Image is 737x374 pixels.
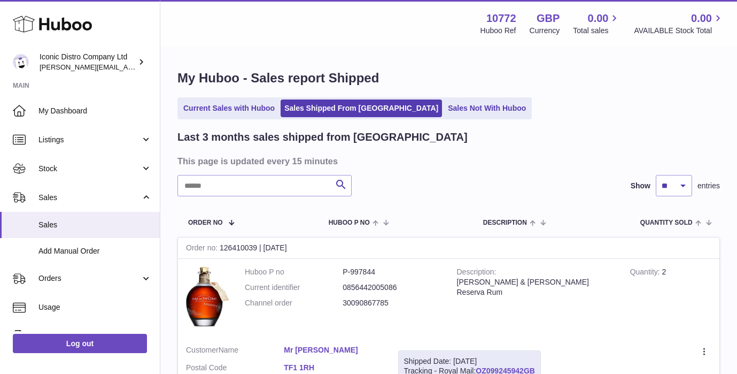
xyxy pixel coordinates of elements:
div: Huboo Ref [480,26,516,36]
span: Sales [38,220,152,230]
a: Sales Shipped From [GEOGRAPHIC_DATA] [281,100,442,117]
td: 2 [622,259,719,337]
span: Quantity Sold [640,219,693,226]
div: [PERSON_NAME] & [PERSON_NAME] Reserva Rum [457,277,614,297]
a: Sales Not With Huboo [444,100,530,117]
span: 0.00 [588,11,609,26]
span: AVAILABLE Stock Total [634,26,724,36]
span: My Dashboard [38,106,152,116]
h3: This page is updated every 15 minutes [177,155,717,167]
dt: Name [186,345,284,358]
strong: Description [457,268,496,279]
strong: Order no [186,243,220,255]
span: Add Manual Order [38,246,152,256]
span: 0.00 [691,11,712,26]
span: Orders [38,273,141,284]
span: Usage [38,302,152,312]
span: Order No [188,219,223,226]
strong: GBP [537,11,560,26]
span: [PERSON_NAME][EMAIL_ADDRESS][DOMAIN_NAME] [40,63,214,71]
dt: Channel order [245,298,343,308]
a: 0.00 AVAILABLE Stock Total [634,11,724,36]
div: 126410039 | [DATE] [178,238,719,259]
dd: P-997844 [343,267,440,277]
dd: 0856442005086 [343,283,440,293]
a: Current Sales with Huboo [180,100,278,117]
span: Huboo P no [329,219,370,226]
div: Iconic Distro Company Ltd [40,52,136,72]
span: Sales [38,193,141,203]
dd: 30090867785 [343,298,440,308]
h2: Last 3 months sales shipped from [GEOGRAPHIC_DATA] [177,130,468,144]
strong: 10772 [486,11,516,26]
span: Stock [38,164,141,174]
label: Show [631,181,650,191]
img: 1721128585.jpeg [186,267,229,326]
span: Total sales [573,26,620,36]
span: Description [483,219,527,226]
dt: Huboo P no [245,267,343,277]
strong: Quantity [630,268,662,279]
img: paul@iconicdistro.com [13,54,29,70]
a: Log out [13,334,147,353]
dt: Current identifier [245,283,343,293]
a: Mr [PERSON_NAME] [284,345,382,355]
span: Customer [186,346,219,354]
a: TF1 1RH [284,363,382,373]
a: 0.00 Total sales [573,11,620,36]
span: entries [697,181,720,191]
span: Listings [38,135,141,145]
div: Shipped Date: [DATE] [404,356,535,367]
h1: My Huboo - Sales report Shipped [177,70,720,87]
div: Currency [530,26,560,36]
